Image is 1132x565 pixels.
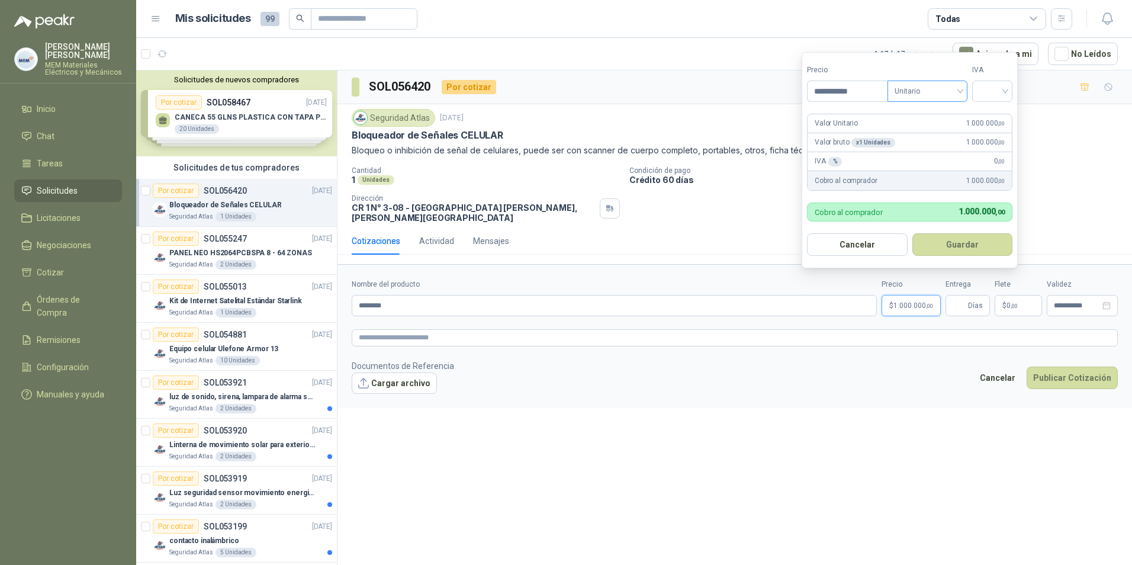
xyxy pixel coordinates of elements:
[153,423,199,438] div: Por cotizar
[874,44,943,63] div: 1 - 17 de 17
[169,487,317,499] p: Luz seguridad sensor movimiento energia solar
[998,139,1005,146] span: ,00
[37,388,104,401] span: Manuales y ayuda
[312,281,332,293] p: [DATE]
[136,179,337,227] a: Por cotizarSOL056420[DATE] Company LogoBloqueador de Señales CELULARSeguridad Atlas1 Unidades
[972,65,1012,76] label: IVA
[1027,367,1118,389] button: Publicar Cotización
[1011,303,1018,309] span: ,00
[153,232,199,246] div: Por cotizar
[175,10,251,27] h1: Mis solicitudes
[14,14,75,28] img: Logo peakr
[216,452,256,461] div: 2 Unidades
[629,175,1127,185] p: Crédito 60 días
[153,519,199,534] div: Por cotizar
[815,208,883,216] p: Cobro al comprador
[815,118,858,129] p: Valor Unitario
[169,248,312,259] p: PANEL NEO HS2064PCBSPA 8 - 64 ZONAS
[169,500,213,509] p: Seguridad Atlas
[136,371,337,419] a: Por cotizarSOL053921[DATE] Company Logoluz de sonido, sirena, lampara de alarma solarSeguridad At...
[153,375,199,390] div: Por cotizar
[204,426,247,435] p: SOL053920
[45,43,122,59] p: [PERSON_NAME] [PERSON_NAME]
[968,296,983,316] span: Días
[45,62,122,76] p: MEM Materiales Eléctricos y Mecánicos
[935,12,960,25] div: Todas
[815,175,877,187] p: Cobro al comprador
[169,404,213,413] p: Seguridad Atlas
[153,346,167,361] img: Company Logo
[204,330,247,339] p: SOL054881
[352,203,595,223] p: CR 1 N° 3-08 - [GEOGRAPHIC_DATA] [PERSON_NAME] , [PERSON_NAME][GEOGRAPHIC_DATA]
[153,471,199,486] div: Por cotizar
[807,233,908,256] button: Cancelar
[153,280,199,294] div: Por cotizar
[352,235,400,248] div: Cotizaciones
[1002,302,1006,309] span: $
[153,184,199,198] div: Por cotizar
[216,356,260,365] div: 10 Unidades
[153,442,167,457] img: Company Logo
[216,500,256,509] div: 2 Unidades
[169,535,239,547] p: contacto inalámbrico
[261,12,279,26] span: 99
[204,522,247,531] p: SOL053199
[296,14,304,23] span: search
[14,261,122,284] a: Cotizar
[1006,302,1018,309] span: 0
[37,184,78,197] span: Solicitudes
[37,333,81,346] span: Remisiones
[136,70,337,156] div: Solicitudes de nuevos compradoresPor cotizarSOL058467[DATE] CANECA 55 GLNS PLASTICA CON TAPA PEQU...
[312,377,332,389] p: [DATE]
[882,279,941,290] label: Precio
[153,328,199,342] div: Por cotizar
[169,212,213,221] p: Seguridad Atlas
[37,211,81,224] span: Licitaciones
[136,227,337,275] a: Por cotizarSOL055247[DATE] Company LogoPANEL NEO HS2064PCBSPA 8 - 64 ZONASSeguridad Atlas2 Unidades
[169,548,213,557] p: Seguridad Atlas
[216,404,256,413] div: 2 Unidades
[966,137,1005,148] span: 1.000.000
[998,178,1005,184] span: ,00
[37,102,56,115] span: Inicio
[169,391,317,403] p: luz de sonido, sirena, lampara de alarma solar
[946,279,990,290] label: Entrega
[37,266,64,279] span: Cotizar
[953,43,1038,65] button: Asignado a mi
[440,113,464,124] p: [DATE]
[169,452,213,461] p: Seguridad Atlas
[14,207,122,229] a: Licitaciones
[312,329,332,341] p: [DATE]
[1047,279,1118,290] label: Validez
[369,78,432,96] h3: SOL056420
[995,279,1042,290] label: Flete
[169,260,213,269] p: Seguridad Atlas
[204,282,247,291] p: SOL055013
[14,288,122,324] a: Órdenes de Compra
[216,308,256,317] div: 1 Unidades
[926,303,933,309] span: ,00
[37,361,89,374] span: Configuración
[153,203,167,217] img: Company Logo
[37,293,111,319] span: Órdenes de Compra
[204,474,247,483] p: SOL053919
[14,152,122,175] a: Tareas
[14,329,122,351] a: Remisiones
[169,439,317,451] p: Linterna de movimiento solar para exteriores con 77 leds
[994,156,1005,167] span: 0
[14,98,122,120] a: Inicio
[882,295,941,316] p: $1.000.000,00
[354,111,367,124] img: Company Logo
[312,185,332,197] p: [DATE]
[169,308,213,317] p: Seguridad Atlas
[893,302,933,309] span: 1.000.000
[136,275,337,323] a: Por cotizarSOL055013[DATE] Company LogoKit de Internet Satelital Estándar StarlinkSeguridad Atlas...
[352,129,503,142] p: Bloqueador de Señales CELULAR
[14,179,122,202] a: Solicitudes
[312,233,332,245] p: [DATE]
[136,156,337,179] div: Solicitudes de tus compradores
[14,356,122,378] a: Configuración
[153,538,167,553] img: Company Logo
[352,359,454,373] p: Documentos de Referencia
[419,235,454,248] div: Actividad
